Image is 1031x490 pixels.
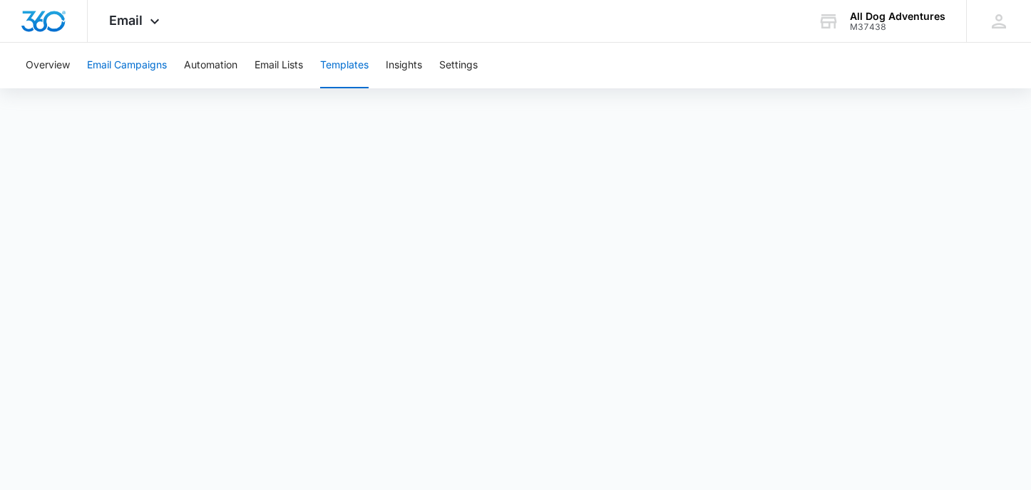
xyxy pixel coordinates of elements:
button: Email Lists [255,43,303,88]
button: Insights [386,43,422,88]
button: Templates [320,43,369,88]
button: Overview [26,43,70,88]
div: account name [850,11,945,22]
button: Settings [439,43,478,88]
button: Email Campaigns [87,43,167,88]
button: Automation [184,43,237,88]
span: Email [109,13,143,28]
div: account id [850,22,945,32]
